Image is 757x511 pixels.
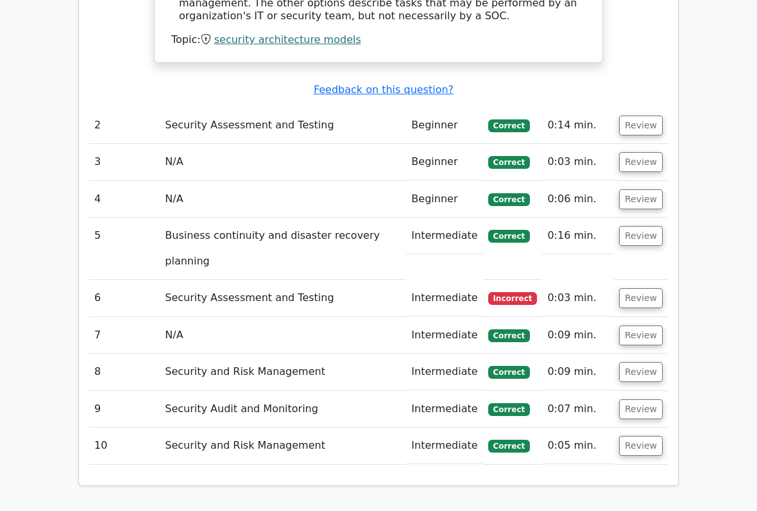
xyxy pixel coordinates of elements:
[406,354,482,390] td: Intermediate
[160,354,406,390] td: Security and Risk Management
[406,107,482,144] td: Beginner
[542,107,614,144] td: 0:14 min.
[160,181,406,218] td: N/A
[406,218,482,254] td: Intermediate
[488,366,530,379] span: Correct
[160,144,406,180] td: N/A
[89,354,160,390] td: 8
[89,391,160,428] td: 9
[406,317,482,354] td: Intermediate
[488,403,530,416] span: Correct
[89,181,160,218] td: 4
[89,107,160,144] td: 2
[619,152,663,172] button: Review
[542,218,614,254] td: 0:16 min.
[542,280,614,316] td: 0:03 min.
[619,362,663,382] button: Review
[406,181,482,218] td: Beginner
[89,280,160,316] td: 6
[171,33,586,47] div: Topic:
[619,325,663,345] button: Review
[406,144,482,180] td: Beginner
[488,119,530,132] span: Correct
[542,428,614,464] td: 0:05 min.
[488,292,538,305] span: Incorrect
[488,329,530,342] span: Correct
[488,193,530,206] span: Correct
[160,218,406,280] td: Business continuity and disaster recovery planning
[619,399,663,419] button: Review
[89,144,160,180] td: 3
[542,354,614,390] td: 0:09 min.
[619,436,663,456] button: Review
[488,156,530,169] span: Correct
[89,218,160,280] td: 5
[619,226,663,246] button: Review
[160,391,406,428] td: Security Audit and Monitoring
[214,33,361,46] a: security architecture models
[314,83,454,96] a: Feedback on this question?
[619,288,663,308] button: Review
[89,317,160,354] td: 7
[406,428,482,464] td: Intermediate
[160,428,406,464] td: Security and Risk Management
[488,440,530,453] span: Correct
[406,391,482,428] td: Intermediate
[542,317,614,354] td: 0:09 min.
[160,280,406,316] td: Security Assessment and Testing
[89,428,160,464] td: 10
[619,116,663,135] button: Review
[542,181,614,218] td: 0:06 min.
[160,107,406,144] td: Security Assessment and Testing
[406,280,482,316] td: Intermediate
[619,189,663,209] button: Review
[542,391,614,428] td: 0:07 min.
[542,144,614,180] td: 0:03 min.
[160,317,406,354] td: N/A
[488,230,530,243] span: Correct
